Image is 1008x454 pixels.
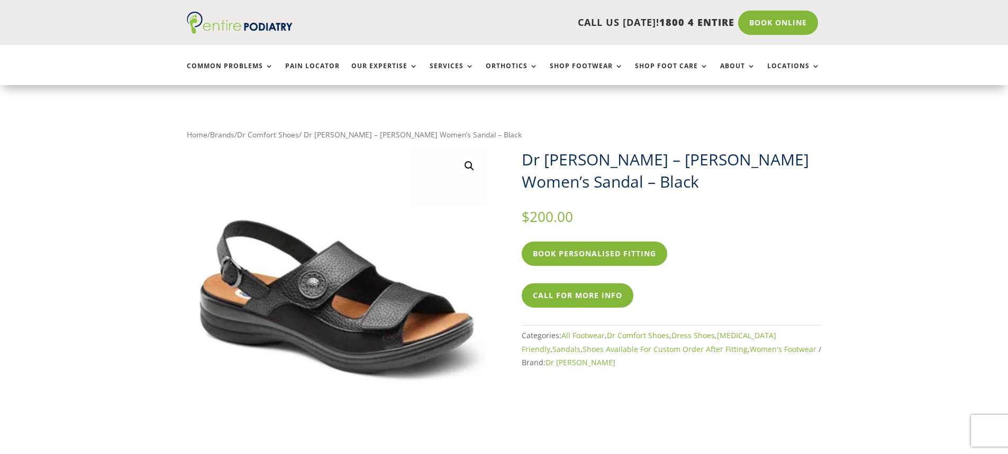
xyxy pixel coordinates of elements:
[607,330,669,340] a: Dr Comfort Shoes
[750,344,816,354] a: Women's Footwear
[635,62,709,85] a: Shop Foot Care
[210,129,234,140] a: Brands
[720,62,756,85] a: About
[522,207,573,226] bdi: 200.00
[522,357,615,367] span: Brand:
[522,283,633,308] a: Call For More Info
[460,156,479,175] a: View full-screen image gallery
[738,11,818,35] a: Book Online
[187,129,207,140] a: Home
[351,62,418,85] a: Our Expertise
[430,62,474,85] a: Services
[486,62,538,85] a: Orthotics
[546,357,615,367] a: Dr [PERSON_NAME]
[659,16,734,29] span: 1800 4 ENTIRE
[550,62,623,85] a: Shop Footwear
[333,16,734,30] p: CALL US [DATE]!
[522,330,776,354] a: [MEDICAL_DATA] Friendly
[522,207,530,226] span: $
[522,330,821,354] span: Categories: , , , , , ,
[187,12,293,34] img: logo (1)
[187,62,274,85] a: Common Problems
[187,149,487,448] img: Dr Comfort Lana Medium Wide Women's Sandal Black
[187,128,822,142] nav: Breadcrumb
[552,344,580,354] a: Sandals
[522,149,822,193] h1: Dr [PERSON_NAME] – [PERSON_NAME] Women’s Sandal – Black
[583,344,748,354] a: Shoes Available For Custom Order After Fitting
[671,330,715,340] a: Dress Shoes
[237,129,299,140] a: Dr Comfort Shoes
[522,242,667,266] a: Book Personalised Fitting
[187,25,293,36] a: Entire Podiatry
[285,62,340,85] a: Pain Locator
[767,62,820,85] a: Locations
[561,330,605,340] a: All Footwear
